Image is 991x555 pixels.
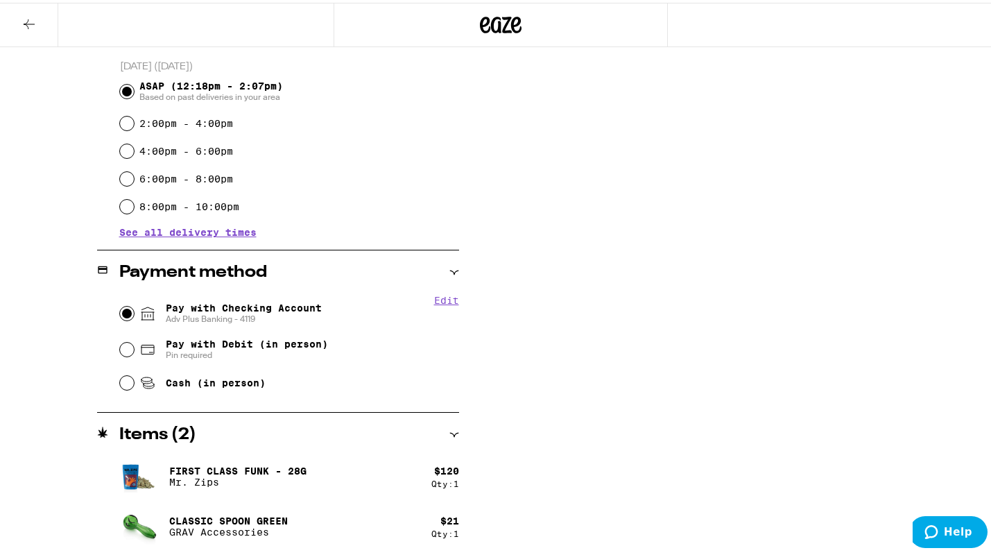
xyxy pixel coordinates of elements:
div: Qty: 1 [431,477,459,486]
iframe: Opens a widget where you can find more information [913,513,988,548]
span: Pin required [166,347,328,358]
label: 8:00pm - 10:00pm [139,198,239,210]
span: Based on past deliveries in your area [139,89,283,100]
div: $ 21 [440,513,459,524]
span: Pay with Debit (in person) [166,336,328,347]
img: Mr. Zips - First Class Funk - 28g [119,458,158,490]
label: 4:00pm - 6:00pm [139,143,233,154]
span: Pay with Checking Account [166,300,322,322]
p: GRAV Accessories [169,524,288,535]
label: 6:00pm - 8:00pm [139,171,233,182]
p: First Class Funk - 28g [169,463,307,474]
span: Adv Plus Banking - 4119 [166,311,322,322]
p: Classic Spoon Green [169,513,288,524]
span: ASAP (12:18pm - 2:07pm) [139,78,283,100]
div: $ 120 [434,463,459,474]
p: Mr. Zips [169,474,307,485]
p: [DATE] ([DATE]) [120,58,459,71]
h2: Payment method [119,262,267,278]
h2: Items ( 2 ) [119,424,196,441]
span: Cash (in person) [166,375,266,386]
img: GRAV Accessories - Classic Spoon Green [119,498,158,550]
button: See all delivery times [119,225,257,234]
button: Edit [434,292,459,303]
div: Qty: 1 [431,527,459,536]
label: 2:00pm - 4:00pm [139,115,233,126]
